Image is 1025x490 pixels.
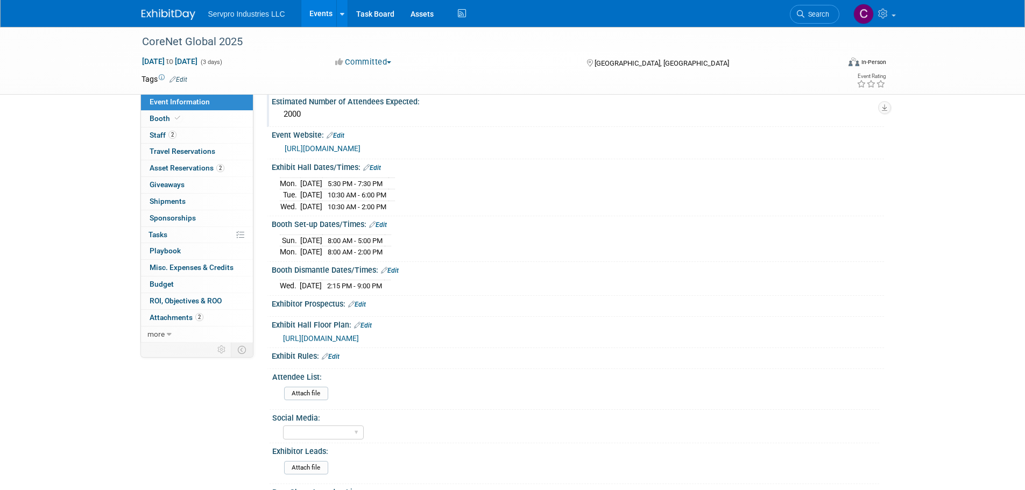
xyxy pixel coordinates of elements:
td: [DATE] [300,177,322,189]
span: Tasks [149,230,167,239]
a: Edit [348,301,366,308]
a: Edit [354,322,372,329]
a: Edit [327,132,344,139]
td: Mon. [280,177,300,189]
td: [DATE] [300,201,322,212]
div: Exhibit Hall Dates/Times: [272,159,884,173]
img: Format-Inperson.png [849,58,859,66]
td: Tags [142,74,187,84]
span: ROI, Objectives & ROO [150,296,222,305]
a: Edit [169,76,187,83]
span: [GEOGRAPHIC_DATA], [GEOGRAPHIC_DATA] [595,59,729,67]
span: 10:30 AM - 6:00 PM [328,191,386,199]
span: 2 [195,313,203,321]
span: Attachments [150,313,203,322]
button: Committed [331,56,395,68]
a: Asset Reservations2 [141,160,253,176]
a: Event Information [141,94,253,110]
a: Booth [141,111,253,127]
div: Attendee List: [272,369,879,382]
span: Travel Reservations [150,147,215,155]
div: Exhibit Rules: [272,348,884,362]
a: Misc. Expenses & Credits [141,260,253,276]
div: Booth Dismantle Dates/Times: [272,262,884,276]
a: Tasks [141,227,253,243]
span: 2 [168,131,176,139]
td: [DATE] [300,280,322,292]
div: Social Media: [272,410,879,423]
td: Personalize Event Tab Strip [213,343,231,357]
div: Exhibitor Prospectus: [272,296,884,310]
span: 10:30 AM - 2:00 PM [328,203,386,211]
img: ExhibitDay [142,9,195,20]
td: Wed. [280,280,300,292]
div: In-Person [861,58,886,66]
a: [URL][DOMAIN_NAME] [285,144,360,153]
a: ROI, Objectives & ROO [141,293,253,309]
a: Travel Reservations [141,144,253,160]
span: Sponsorships [150,214,196,222]
a: more [141,326,253,343]
span: Asset Reservations [150,164,224,172]
span: 8:00 AM - 5:00 PM [328,237,383,245]
div: Booth Set-up Dates/Times: [272,216,884,230]
td: [DATE] [300,189,322,201]
a: Budget [141,276,253,293]
a: Edit [381,267,399,274]
td: Sun. [280,235,300,246]
span: 2:15 PM - 9:00 PM [327,282,382,290]
span: 8:00 AM - 2:00 PM [328,248,383,256]
a: Sponsorships [141,210,253,226]
span: Playbook [150,246,181,255]
a: Shipments [141,194,253,210]
span: Misc. Expenses & Credits [150,263,234,272]
div: Estimated Number of Attendees Expected: [272,94,884,107]
img: Chris Chassagneux [853,4,874,24]
a: Edit [369,221,387,229]
a: [URL][DOMAIN_NAME] [283,334,359,343]
span: Event Information [150,97,210,106]
span: Giveaways [150,180,185,189]
td: Tue. [280,189,300,201]
span: Budget [150,280,174,288]
td: [DATE] [300,246,322,258]
span: [DATE] [DATE] [142,56,198,66]
div: 2000 [280,106,876,123]
a: Edit [363,164,381,172]
div: Exhibit Hall Floor Plan: [272,317,884,331]
a: Giveaways [141,177,253,193]
a: Attachments2 [141,310,253,326]
a: Playbook [141,243,253,259]
span: Staff [150,131,176,139]
td: Wed. [280,201,300,212]
span: Servpro Industries LLC [208,10,285,18]
span: more [147,330,165,338]
span: to [165,57,175,66]
div: Event Format [776,56,887,72]
td: Toggle Event Tabs [231,343,253,357]
td: [DATE] [300,235,322,246]
span: Booth [150,114,182,123]
td: Mon. [280,246,300,258]
span: Shipments [150,197,186,205]
a: Staff2 [141,127,253,144]
div: CoreNet Global 2025 [138,32,823,52]
span: 5:30 PM - 7:30 PM [328,180,383,188]
div: Event Rating [857,74,886,79]
span: Search [804,10,829,18]
span: (3 days) [200,59,222,66]
i: Booth reservation complete [175,115,180,121]
a: Edit [322,353,340,360]
span: 2 [216,164,224,172]
div: Event Website: [272,127,884,141]
div: Exhibitor Leads: [272,443,879,457]
a: Search [790,5,839,24]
